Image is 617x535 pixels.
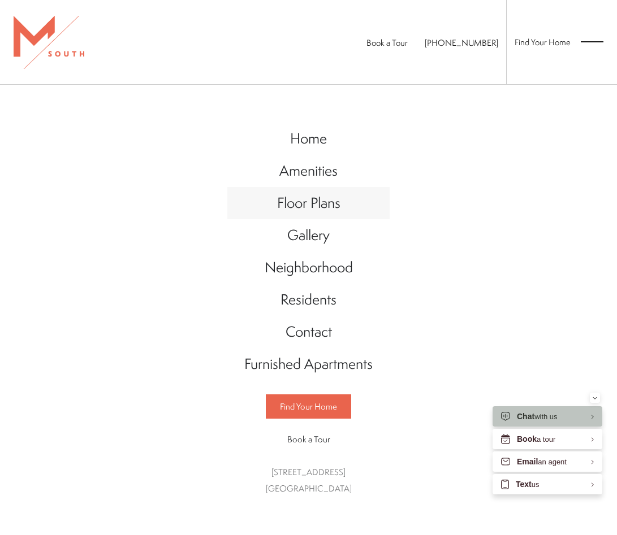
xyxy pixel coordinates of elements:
a: Go to Residents [227,284,390,316]
span: Find Your Home [280,401,337,412]
a: Go to Contact [227,316,390,348]
span: Home [290,128,327,148]
div: Main [227,111,390,508]
a: Call Us at 813-570-8014 [425,37,498,49]
button: Open Menu [581,37,603,47]
span: Book a Tour [287,433,330,445]
a: Book a Tour [266,428,351,450]
span: Residents [281,289,336,309]
a: Get Directions to 5110 South Manhattan Avenue Tampa, FL 33611 [266,466,352,494]
span: Neighborhood [265,257,353,277]
a: Go to Furnished Apartments (opens in a new tab) [227,348,390,380]
a: Find Your Home [266,394,351,418]
span: Floor Plans [277,193,340,212]
span: Amenities [279,160,338,180]
a: Go to Home [227,123,390,155]
a: Go to Gallery [227,219,390,251]
span: Furnished Apartments [244,354,373,373]
a: Go to Floor Plans [227,187,390,219]
span: Contact [286,321,332,341]
a: Find Your Home [515,36,571,48]
a: Go to Amenities [227,155,390,187]
a: Go to Neighborhood [227,251,390,284]
a: Book a Tour [366,37,408,49]
span: Gallery [287,225,330,245]
img: MSouth [14,16,84,69]
span: [PHONE_NUMBER] [425,37,498,49]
